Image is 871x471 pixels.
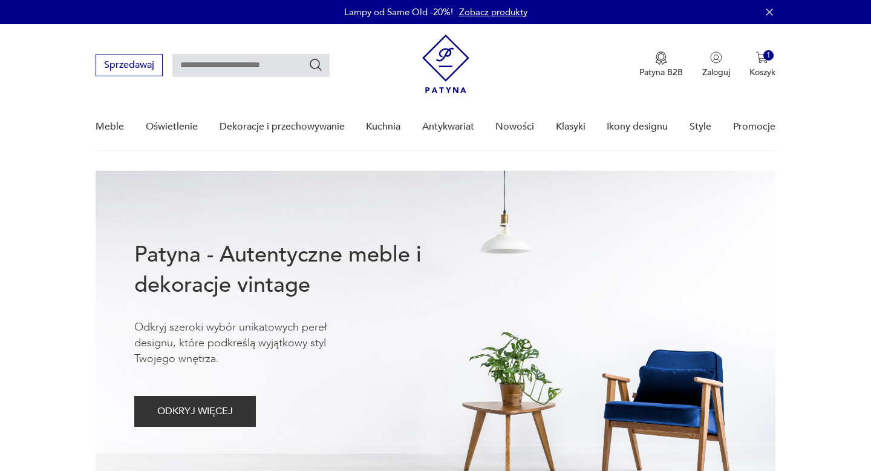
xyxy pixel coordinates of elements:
[366,104,400,150] a: Kuchnia
[702,51,730,78] button: Zaloguj
[134,408,256,417] a: ODKRYJ WIĘCEJ
[639,51,683,78] a: Ikona medaluPatyna B2B
[655,51,667,65] img: Ikona medalu
[422,35,469,93] img: Patyna - sklep z meblami i dekoracjami vintage
[607,104,668,150] a: Ikony designu
[146,104,198,150] a: Oświetlenie
[96,62,163,70] a: Sprzedawaj
[344,6,453,18] p: Lampy od Same Old -20%!
[639,67,683,78] p: Patyna B2B
[756,51,768,64] img: Ikona koszyka
[134,320,364,367] p: Odkryj szeroki wybór unikatowych pereł designu, które podkreślą wyjątkowy styl Twojego wnętrza.
[459,6,527,18] a: Zobacz produkty
[690,104,711,150] a: Style
[220,104,345,150] a: Dekoracje i przechowywanie
[710,51,722,64] img: Ikonka użytkownika
[134,240,461,300] h1: Patyna - Autentyczne meble i dekoracje vintage
[733,104,775,150] a: Promocje
[96,104,124,150] a: Meble
[308,58,323,72] button: Szukaj
[96,54,163,76] button: Sprzedawaj
[749,51,775,78] button: 1Koszyk
[702,67,730,78] p: Zaloguj
[556,104,586,150] a: Klasyki
[422,104,474,150] a: Antykwariat
[495,104,534,150] a: Nowości
[639,51,683,78] button: Patyna B2B
[763,50,774,61] div: 1
[749,67,775,78] p: Koszyk
[134,396,256,427] button: ODKRYJ WIĘCEJ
